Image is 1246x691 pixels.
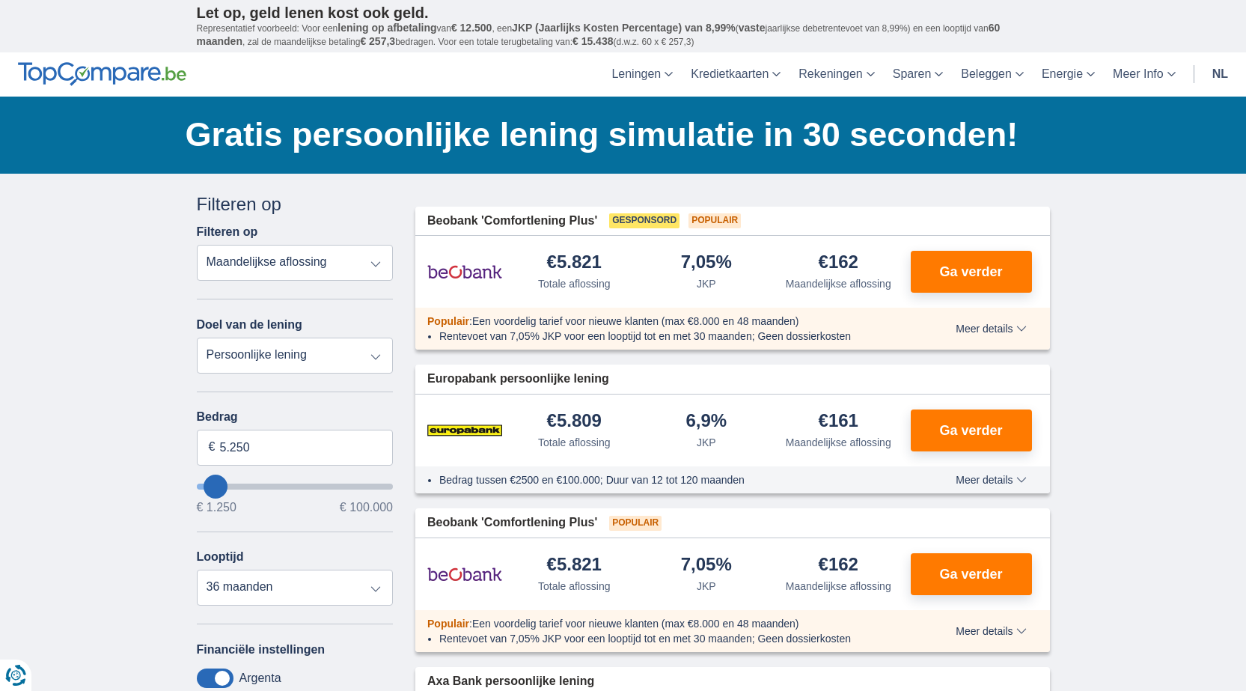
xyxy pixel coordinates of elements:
div: €162 [819,555,858,576]
div: Totale aflossing [538,276,611,291]
div: 7,05% [681,555,732,576]
span: € 12.500 [451,22,492,34]
span: Axa Bank persoonlijke lening [427,673,594,690]
div: €161 [819,412,858,432]
span: Ga verder [939,424,1002,437]
span: Meer details [956,626,1026,636]
div: Maandelijkse aflossing [786,276,891,291]
a: Kredietkaarten [682,52,790,97]
button: Meer details [944,625,1037,637]
a: Sparen [884,52,953,97]
span: Populair [609,516,662,531]
span: Populair [427,315,469,327]
span: lening op afbetaling [338,22,436,34]
div: JKP [697,276,716,291]
span: € 15.438 [572,35,614,47]
span: Een voordelig tarief voor nieuwe klanten (max €8.000 en 48 maanden) [472,315,799,327]
a: Energie [1033,52,1104,97]
button: Ga verder [911,410,1032,451]
div: Totale aflossing [538,579,611,594]
span: Ga verder [939,567,1002,581]
li: Bedrag tussen €2500 en €100.000; Duur van 12 tot 120 maanden [439,472,901,487]
div: Totale aflossing [538,435,611,450]
span: JKP (Jaarlijks Kosten Percentage) van 8,99% [512,22,736,34]
div: : [415,616,913,631]
div: €5.809 [547,412,602,432]
span: Populair [688,213,741,228]
label: Financiële instellingen [197,643,326,657]
button: Ga verder [911,553,1032,595]
span: Ga verder [939,265,1002,278]
a: nl [1203,52,1237,97]
span: Meer details [956,475,1026,485]
div: 6,9% [685,412,727,432]
span: Meer details [956,323,1026,334]
div: : [415,314,913,329]
p: Let op, geld lenen kost ook geld. [197,4,1050,22]
button: Ga verder [911,251,1032,293]
span: € 257,3 [360,35,395,47]
div: €5.821 [547,253,602,273]
div: JKP [697,579,716,594]
label: Bedrag [197,410,394,424]
img: product.pl.alt Beobank [427,555,502,593]
label: Argenta [239,672,281,685]
div: 7,05% [681,253,732,273]
label: Doel van de lening [197,318,302,332]
div: Maandelijkse aflossing [786,435,891,450]
span: € [209,439,216,456]
span: € 1.250 [197,502,236,514]
label: Looptijd [197,550,244,564]
span: vaste [739,22,766,34]
span: Een voordelig tarief voor nieuwe klanten (max €8.000 en 48 maanden) [472,618,799,630]
div: JKP [697,435,716,450]
span: Populair [427,618,469,630]
div: €5.821 [547,555,602,576]
span: Gesponsord [609,213,680,228]
h1: Gratis persoonlijke lening simulatie in 30 seconden! [186,112,1050,158]
span: Beobank 'Comfortlening Plus' [427,514,597,532]
img: product.pl.alt Europabank [427,412,502,449]
li: Rentevoet van 7,05% JKP voor een looptijd tot en met 30 maanden; Geen dossierkosten [439,631,901,646]
button: Meer details [944,323,1037,335]
img: TopCompare [18,62,186,86]
span: € 100.000 [340,502,393,514]
div: Filteren op [197,192,394,217]
a: Meer Info [1104,52,1185,97]
a: Rekeningen [790,52,883,97]
li: Rentevoet van 7,05% JKP voor een looptijd tot en met 30 maanden; Geen dossierkosten [439,329,901,344]
button: Meer details [944,474,1037,486]
span: 60 maanden [197,22,1001,47]
span: Europabank persoonlijke lening [427,371,609,388]
a: Leningen [602,52,682,97]
a: Beleggen [952,52,1033,97]
p: Representatief voorbeeld: Voor een van , een ( jaarlijkse debetrentevoet van 8,99%) en een loopti... [197,22,1050,49]
div: €162 [819,253,858,273]
div: Maandelijkse aflossing [786,579,891,594]
input: wantToBorrow [197,484,394,490]
span: Beobank 'Comfortlening Plus' [427,213,597,230]
img: product.pl.alt Beobank [427,253,502,290]
label: Filteren op [197,225,258,239]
